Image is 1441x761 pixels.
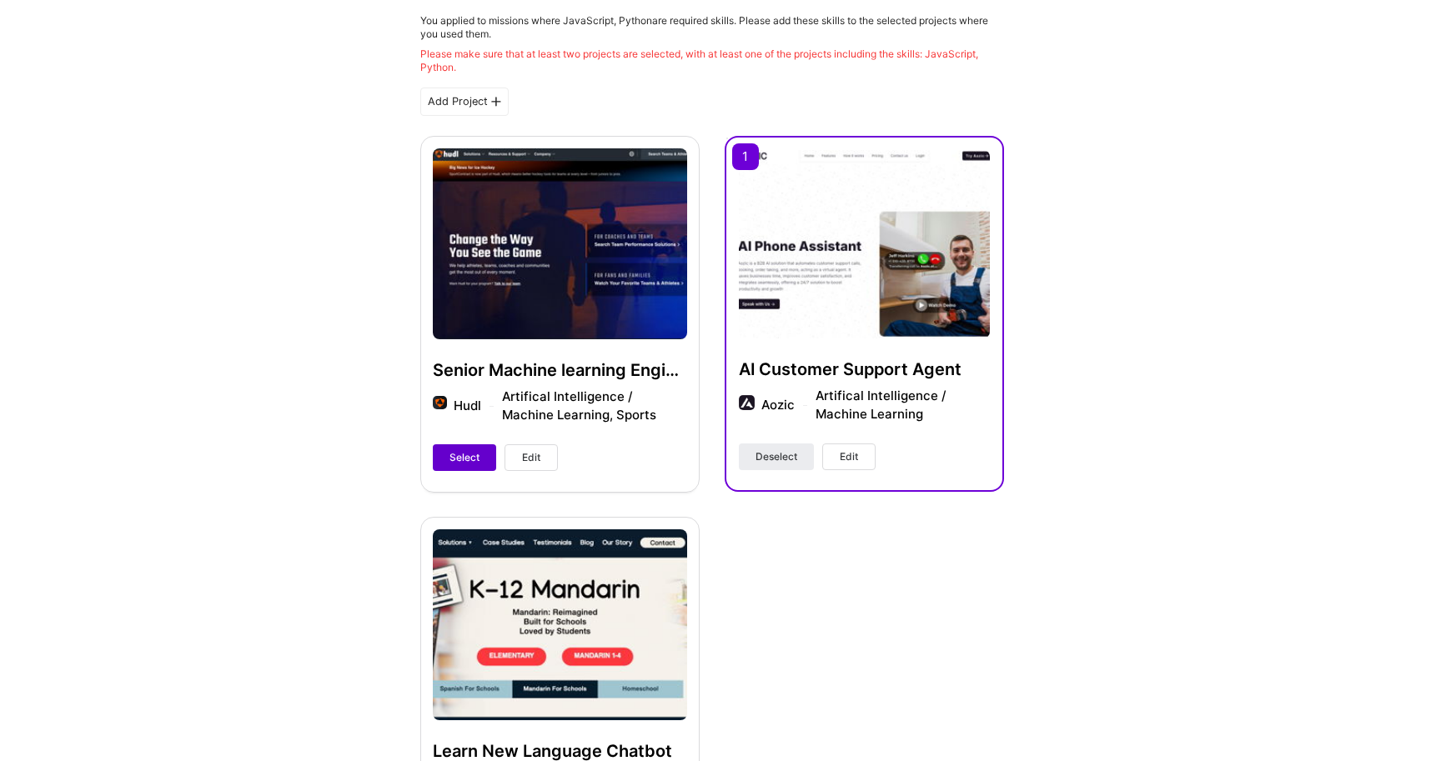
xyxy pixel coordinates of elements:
[522,450,540,465] span: Edit
[739,443,814,470] button: Deselect
[420,48,1004,74] div: Please make sure that at least two projects are selected, with at least one of the projects inclu...
[433,444,496,471] button: Select
[739,358,990,380] h4: AI Customer Support Agent
[840,449,858,464] span: Edit
[803,405,807,406] img: divider
[491,97,501,107] i: icon PlusBlackFlat
[449,450,479,465] span: Select
[739,150,990,338] img: AI Customer Support Agent
[761,387,990,423] div: Aozic Artifical Intelligence / Machine Learning
[756,449,797,464] span: Deselect
[739,395,755,411] img: Company logo
[505,444,558,471] button: Edit
[822,443,876,470] button: Edit
[420,88,509,116] div: Add Project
